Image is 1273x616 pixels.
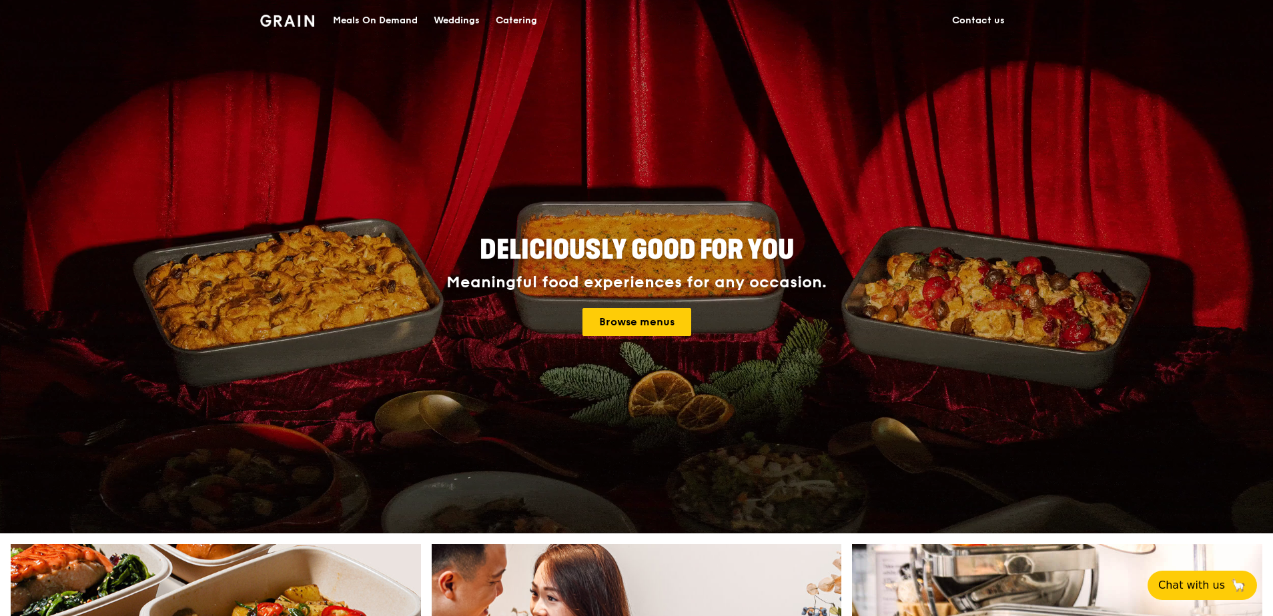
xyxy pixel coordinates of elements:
div: Catering [496,1,537,41]
div: Weddings [434,1,480,41]
a: Weddings [426,1,488,41]
span: Deliciously good for you [480,234,794,266]
button: Chat with us🦙 [1148,571,1257,600]
div: Meaningful food experiences for any occasion. [396,273,877,292]
div: Meals On Demand [333,1,418,41]
a: Contact us [944,1,1013,41]
a: Browse menus [582,308,691,336]
a: Catering [488,1,545,41]
span: Chat with us [1158,577,1225,593]
span: 🦙 [1230,577,1246,593]
img: Grain [260,15,314,27]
